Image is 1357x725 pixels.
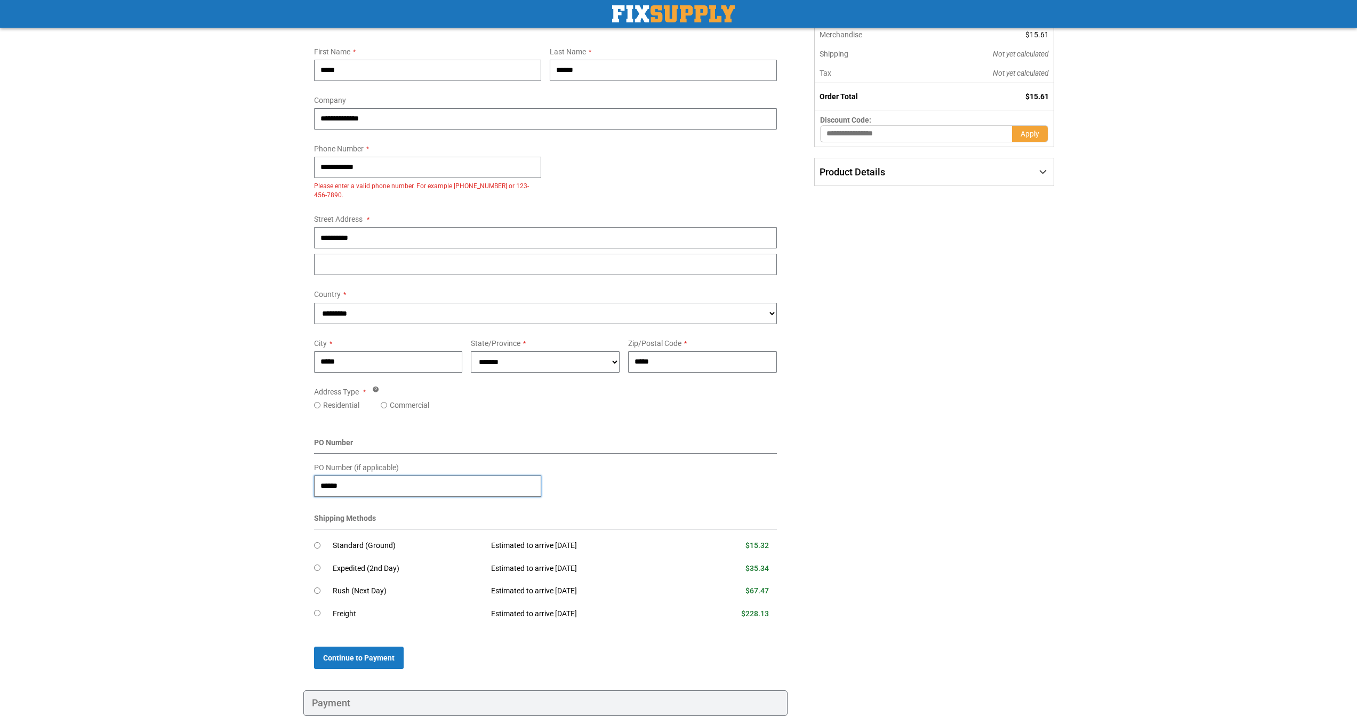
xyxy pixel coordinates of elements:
span: Zip/Postal Code [628,339,681,348]
img: Fix Industrial Supply [612,5,735,22]
span: Address Type [314,388,359,396]
a: store logo [612,5,735,22]
span: Not yet calculated [993,50,1049,58]
div: Payment [303,690,788,716]
td: Estimated to arrive [DATE] [483,557,689,580]
button: Continue to Payment [314,647,404,669]
span: Apply [1021,130,1039,138]
td: Estimated to arrive [DATE] [483,602,689,625]
td: Expedited (2nd Day) [333,557,484,580]
div: Shipping Methods [314,513,777,529]
label: Commercial [390,400,429,410]
span: Please enter a valid phone number. For example [PHONE_NUMBER] or 123-456-7890. [314,182,529,199]
span: Country [314,290,341,299]
span: Last Name [550,47,586,56]
span: $67.47 [745,586,769,595]
span: Company [314,96,346,104]
td: Rush (Next Day) [333,580,484,603]
span: City [314,339,327,348]
strong: Order Total [820,92,858,101]
span: Phone Number [314,144,364,153]
td: Standard (Ground) [333,535,484,558]
span: Not yet calculated [993,69,1049,77]
span: Continue to Payment [323,654,395,662]
span: $15.32 [745,541,769,550]
span: State/Province [471,339,520,348]
label: Residential [323,400,359,410]
td: Estimated to arrive [DATE] [483,535,689,558]
button: Apply [1012,125,1048,142]
th: Merchandise [815,25,921,44]
td: Freight [333,602,484,625]
span: $15.61 [1025,30,1049,39]
span: Street Address [314,215,363,223]
span: $15.61 [1025,92,1049,101]
th: Tax [815,63,921,83]
span: First Name [314,47,350,56]
span: PO Number (if applicable) [314,463,399,472]
span: Shipping [820,50,848,58]
div: PO Number [314,437,777,454]
span: $35.34 [745,564,769,573]
span: $228.13 [741,609,769,618]
td: Estimated to arrive [DATE] [483,580,689,603]
span: Discount Code: [820,116,871,124]
span: Product Details [820,166,885,178]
